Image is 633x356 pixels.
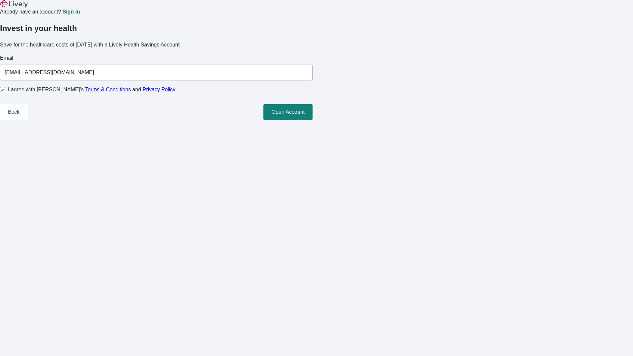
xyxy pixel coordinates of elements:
a: Privacy Policy [143,87,176,92]
button: Open Account [263,104,313,120]
a: Sign in [62,9,80,15]
span: I agree with [PERSON_NAME]’s and [8,86,175,94]
a: Terms & Conditions [85,87,131,92]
